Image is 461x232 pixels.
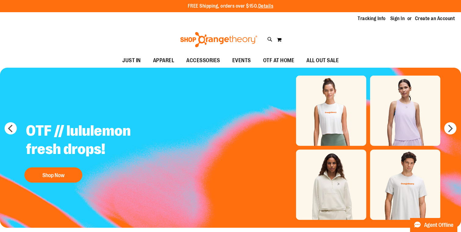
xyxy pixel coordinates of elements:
h2: OTF // lululemon fresh drops! [21,117,173,164]
button: prev [5,122,17,134]
span: ALL OUT SALE [306,54,339,67]
a: OTF // lululemon fresh drops! Shop Now [21,117,173,186]
a: Create an Account [415,15,455,22]
span: APPAREL [153,54,174,67]
button: Agent Offline [410,218,457,232]
span: OTF AT HOME [263,54,295,67]
span: Agent Offline [424,222,453,228]
a: Details [258,3,273,9]
button: next [444,122,456,134]
img: Shop Orangetheory [179,32,258,47]
p: FREE Shipping, orders over $150. [188,3,273,10]
span: EVENTS [232,54,251,67]
a: Sign In [390,15,405,22]
button: Shop Now [24,167,82,183]
a: Tracking Info [358,15,386,22]
span: JUST IN [122,54,141,67]
span: ACCESSORIES [186,54,220,67]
